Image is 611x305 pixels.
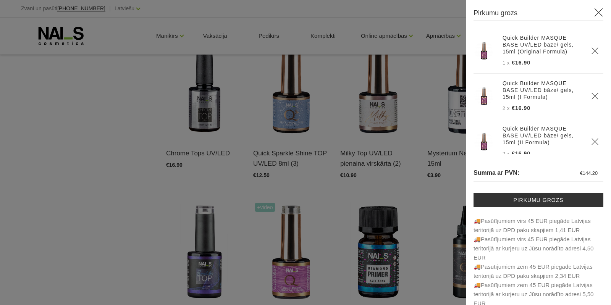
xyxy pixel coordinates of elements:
span: €16.90 [512,105,530,111]
span: €16.90 [512,60,530,66]
a: Delete [591,138,599,145]
a: Quick Builder MASQUE BASE UV/LED bāze/ gels, 15ml (I Formula) [503,80,582,100]
span: €16.90 [512,150,530,157]
a: Delete [591,47,599,55]
a: Quick Builder MASQUE BASE UV/LED bāze/ gels, 15ml (Original Formula) [503,34,582,55]
a: Delete [591,92,599,100]
span: 1 x [503,60,510,66]
span: 2 x [503,106,510,111]
a: Quick Builder MASQUE BASE UV/LED bāze/ gels, 15ml (II Formula) [503,125,582,146]
span: Summa ar PVN: [474,169,519,176]
span: € [580,170,583,176]
a: Pirkumu grozs [474,193,603,207]
span: 144.20 [583,170,598,176]
h3: Pirkumu grozs [474,8,603,21]
span: 2 x [503,151,510,157]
